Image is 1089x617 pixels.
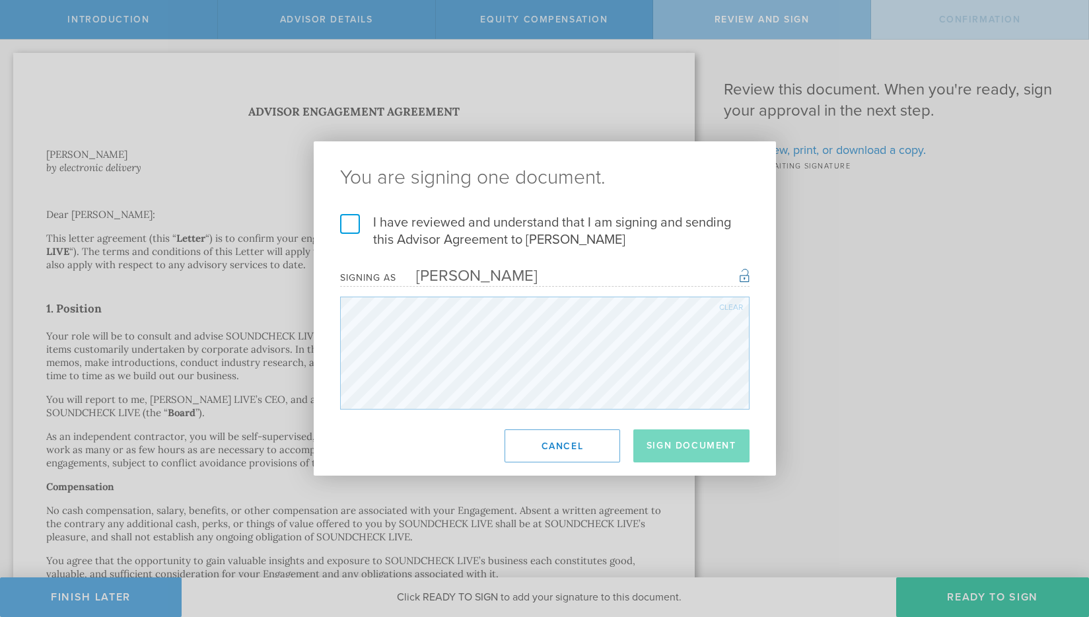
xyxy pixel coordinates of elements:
label: I have reviewed and understand that I am signing and sending this Advisor Agreement to [PERSON_NAME] [340,214,750,248]
iframe: Chat Widget [1023,514,1089,577]
div: Signing as [340,272,396,283]
div: [PERSON_NAME] [396,266,538,285]
button: Sign Document [633,429,750,462]
ng-pluralize: You are signing one document. [340,168,750,188]
button: Cancel [505,429,620,462]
